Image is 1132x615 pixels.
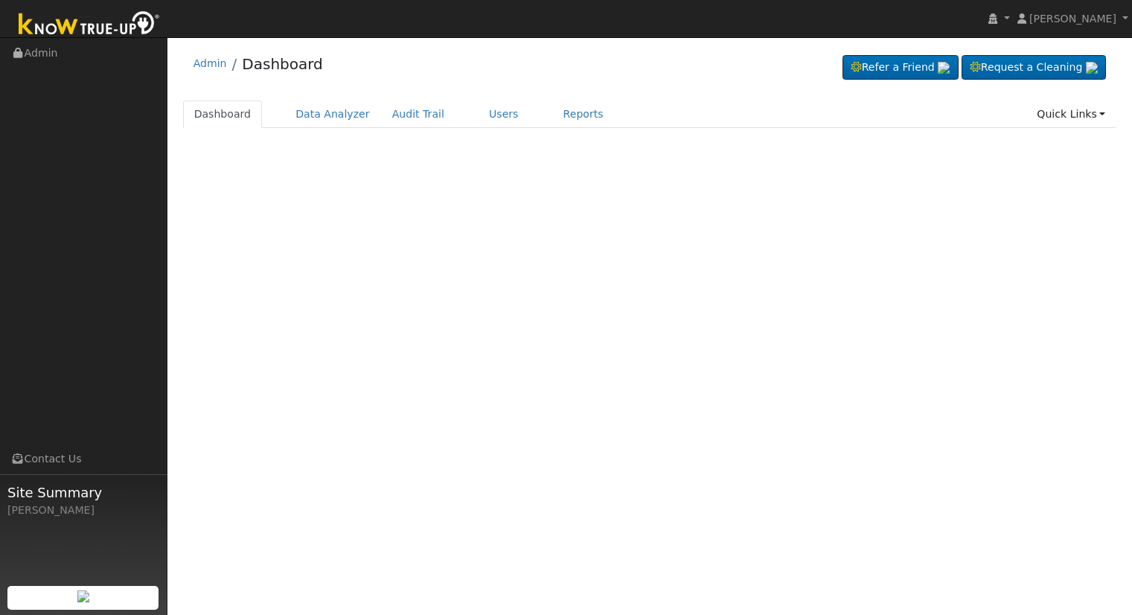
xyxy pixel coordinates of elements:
a: Admin [194,57,227,69]
div: [PERSON_NAME] [7,503,159,518]
a: Audit Trail [381,101,455,128]
img: Know True-Up [11,8,167,42]
a: Quick Links [1026,101,1116,128]
span: Site Summary [7,482,159,503]
img: retrieve [938,62,950,74]
a: Users [478,101,530,128]
a: Data Analyzer [284,101,381,128]
a: Request a Cleaning [962,55,1106,80]
a: Reports [552,101,615,128]
img: retrieve [1086,62,1098,74]
a: Dashboard [183,101,263,128]
span: [PERSON_NAME] [1029,13,1116,25]
img: retrieve [77,590,89,602]
a: Dashboard [242,55,323,73]
a: Refer a Friend [842,55,959,80]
